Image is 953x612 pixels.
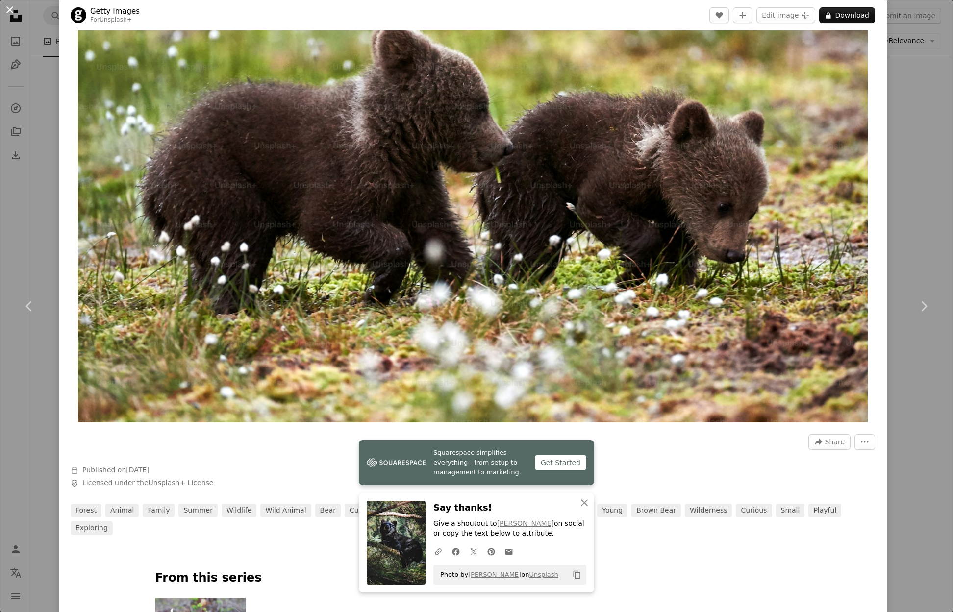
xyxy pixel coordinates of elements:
[597,504,627,517] a: young
[500,541,518,561] a: Share over email
[468,571,521,578] a: [PERSON_NAME]
[433,519,586,539] p: Give a shoutout to on social or copy the text below to attribute.
[854,434,875,450] button: More Actions
[819,7,875,23] button: Download
[808,434,851,450] button: Share this image
[685,504,732,517] a: wilderness
[756,7,815,23] button: Edit image
[359,440,594,485] a: Squarespace simplifies everything—from setup to management to marketing.Get Started
[433,448,527,477] span: Squarespace simplifies everything—from setup to management to marketing.
[736,504,772,517] a: curious
[82,478,213,488] span: Licensed under the
[465,541,482,561] a: Share on Twitter
[569,566,585,583] button: Copy to clipboard
[71,521,113,535] a: exploring
[71,504,101,517] a: forest
[497,519,554,527] a: [PERSON_NAME]
[100,16,132,23] a: Unsplash+
[447,541,465,561] a: Share on Facebook
[631,504,681,517] a: brown bear
[529,571,558,578] a: Unsplash
[90,6,140,16] a: Getty Images
[82,466,150,474] span: Published on
[808,504,841,517] a: playful
[315,504,341,517] a: bear
[776,504,805,517] a: small
[345,504,371,517] a: cute
[894,259,953,353] a: Next
[260,504,311,517] a: wild animal
[435,567,558,583] span: Photo by on
[126,466,149,474] time: August 30, 2022 at 2:12:36 AM EDT
[433,501,586,515] h3: Say thanks!
[825,435,845,449] span: Share
[535,455,586,470] div: Get Started
[222,504,257,517] a: wildlife
[71,7,86,23] img: Go to Getty Images's profile
[733,7,752,23] button: Add to Collection
[367,455,426,470] img: file-1747939142011-51e5cc87e3c9
[709,7,729,23] button: Like
[143,504,175,517] a: family
[178,504,217,517] a: summer
[149,479,214,487] a: Unsplash+ License
[482,541,500,561] a: Share on Pinterest
[90,16,140,24] div: For
[105,504,139,517] a: animal
[155,570,791,586] p: From this series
